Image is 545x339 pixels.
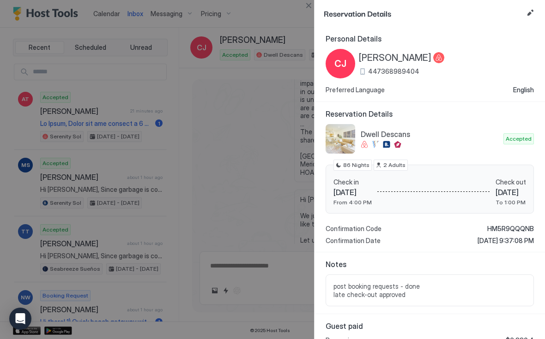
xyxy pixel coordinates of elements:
span: HM5R9QQQNB [487,225,534,233]
span: Personal Details [326,34,534,43]
span: Preferred Language [326,86,385,94]
span: 447368989404 [368,67,419,76]
span: Reservation Details [324,7,523,19]
span: Accepted [506,135,532,143]
span: Confirmation Date [326,237,381,245]
span: Dwell Descans [361,130,500,139]
span: Notes [326,260,534,269]
span: From 4:00 PM [333,199,372,206]
span: 2 Adults [383,161,406,169]
span: CJ [334,57,346,71]
span: [DATE] [496,188,526,197]
span: [PERSON_NAME] [359,52,431,64]
span: [DATE] 9:37:08 PM [478,237,534,245]
div: Open Intercom Messenger [9,308,31,330]
span: [DATE] [333,188,372,197]
span: To 1:00 PM [496,199,526,206]
span: post booking requests - done late check-out approved [333,282,526,298]
span: Reservation Details [326,109,534,119]
span: Check in [333,178,372,186]
span: 86 Nights [343,161,369,169]
div: listing image [326,124,355,154]
span: Guest paid [326,321,534,331]
span: Check out [496,178,526,186]
button: Edit reservation [525,7,536,18]
span: Confirmation Code [326,225,381,233]
span: English [513,86,534,94]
